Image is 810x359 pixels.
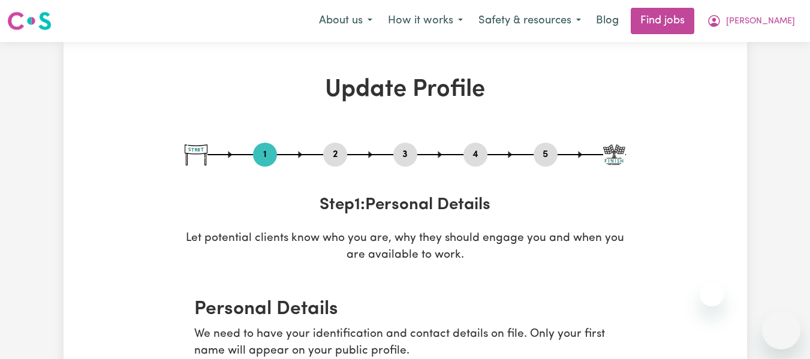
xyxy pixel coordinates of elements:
button: Go to step 4 [463,147,487,162]
button: My Account [699,8,803,34]
h1: Update Profile [185,76,626,104]
h3: Step 1 : Personal Details [185,195,626,216]
button: How it works [380,8,471,34]
button: Go to step 3 [393,147,417,162]
a: Blog [589,8,626,34]
button: About us [311,8,380,34]
img: Careseekers logo [7,10,52,32]
a: Find jobs [631,8,694,34]
button: Go to step 5 [534,147,558,162]
button: Go to step 1 [253,147,277,162]
button: Safety & resources [471,8,589,34]
iframe: Close message [700,282,724,306]
h2: Personal Details [194,298,616,321]
p: Let potential clients know who you are, why they should engage you and when you are available to ... [185,230,626,265]
span: [PERSON_NAME] [726,15,795,28]
a: Careseekers logo [7,7,52,35]
button: Go to step 2 [323,147,347,162]
iframe: Button to launch messaging window [762,311,800,349]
